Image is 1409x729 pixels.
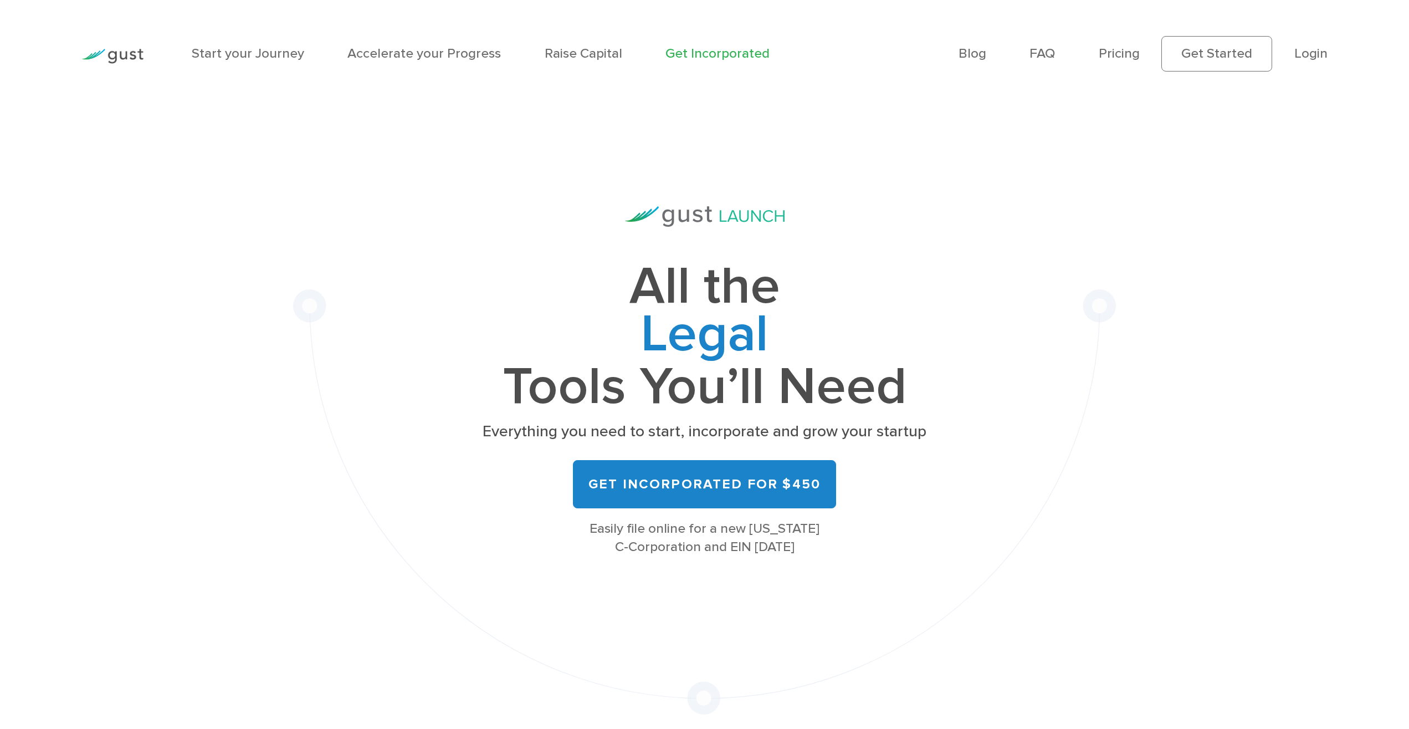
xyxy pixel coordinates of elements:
[1099,45,1140,62] a: Pricing
[959,45,986,62] a: Blog
[573,460,836,508] a: Get Incorporated for $450
[665,45,770,62] a: Get Incorporated
[81,49,144,64] img: Gust Logo
[480,520,930,556] div: Easily file online for a new [US_STATE] C-Corporation and EIN [DATE]
[480,263,930,411] h1: All the Tools You’ll Need
[1294,45,1328,62] a: Login
[1161,36,1272,72] a: Get Started
[1029,45,1055,62] a: FAQ
[347,45,501,62] a: Accelerate your Progress
[480,310,930,363] span: Legal
[192,45,304,62] a: Start your Journey
[545,45,622,62] a: Raise Capital
[625,206,785,227] img: Gust Launch Logo
[480,421,930,442] p: Everything you need to start, incorporate and grow your startup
